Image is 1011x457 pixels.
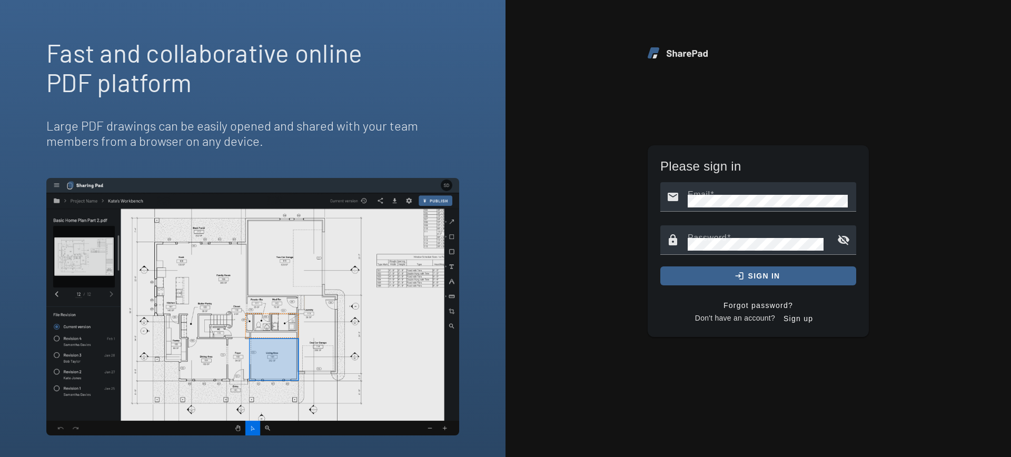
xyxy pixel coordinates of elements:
[748,272,780,280] span: sign in
[46,38,459,97] div: Fast and collaborative online PDF platform
[784,309,813,328] span: Sign up
[695,313,775,323] span: Don't have an account?
[775,309,821,328] button: Sign up
[660,227,686,253] mat-icon: lock
[660,158,741,174] span: Please sign in
[660,184,686,210] mat-icon: email_rounded
[660,266,856,285] button: sign in
[648,47,708,58] img: Logo
[688,233,727,242] mat-label: Password
[46,118,459,148] div: Large PDF drawings can be easily opened and shared with your team members from a browser on any d...
[688,190,710,199] mat-label: Email
[831,227,856,253] mat-icon: visibility_off
[660,296,856,315] button: Forgot password?
[723,296,793,315] span: Forgot password?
